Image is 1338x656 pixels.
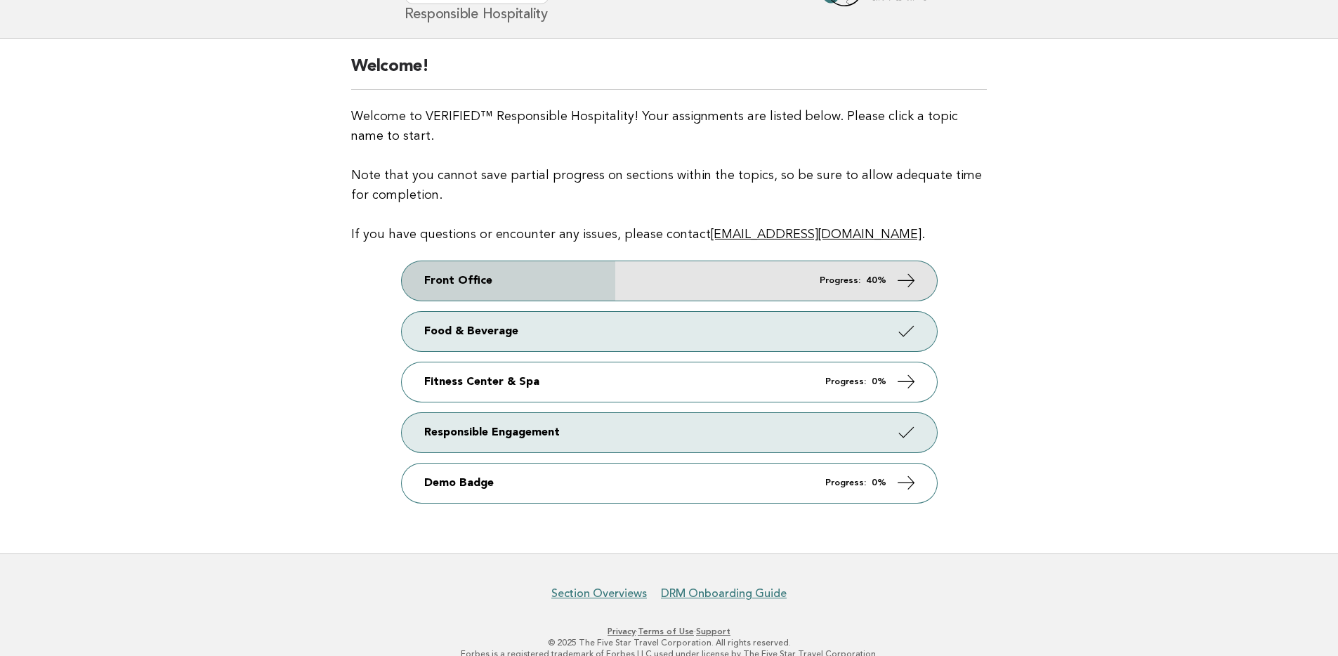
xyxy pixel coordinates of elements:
p: © 2025 The Five Star Travel Corporation. All rights reserved. [240,637,1099,648]
a: DRM Onboarding Guide [661,586,787,601]
a: Privacy [608,627,636,636]
a: Support [696,627,730,636]
a: Terms of Use [638,627,694,636]
a: Section Overviews [551,586,647,601]
p: · · [240,626,1099,637]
